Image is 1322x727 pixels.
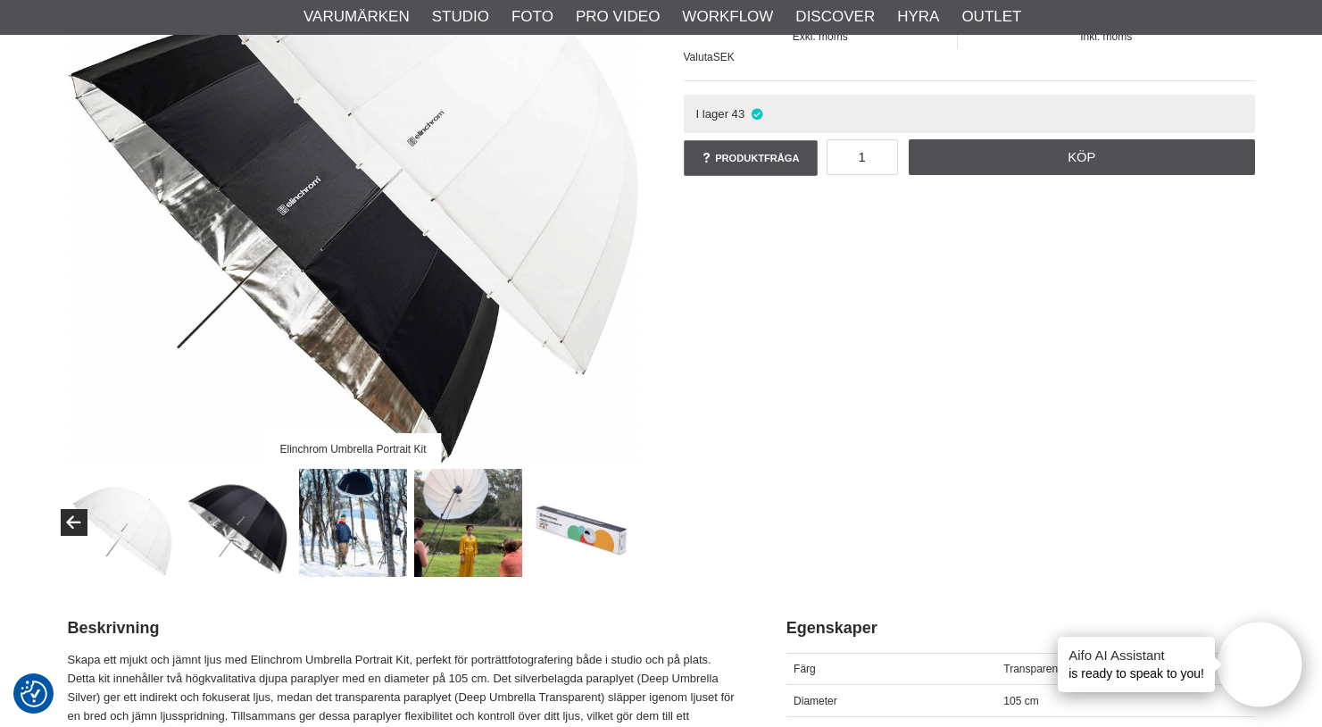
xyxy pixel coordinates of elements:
img: Elinchrom Umbrella Portrait Kit [529,469,637,577]
img: Deep Umbrella Transparent 105cm [69,469,177,577]
img: Deep umbrella on-location | Photo Therese Aplund [414,469,522,577]
span: Diameter [794,695,837,707]
span: Inkl. moms [958,30,1254,43]
div: Elinchrom Umbrella Portrait Kit [265,433,441,464]
a: Köp [909,139,1255,175]
a: Varumärken [303,5,410,29]
img: Revisit consent button [21,681,47,707]
img: Deep Umbrella Silver 105cm [184,469,292,577]
i: I lager [749,107,764,121]
span: Transparent [1003,663,1060,675]
a: Produktfråga [684,140,818,176]
a: Discover [795,5,875,29]
h2: Egenskaper [786,617,1255,639]
a: Studio [432,5,489,29]
h2: Beskrivning [68,617,742,639]
span: Färg [794,663,816,675]
button: Previous [61,509,87,536]
a: Pro Video [576,5,660,29]
a: Workflow [682,5,773,29]
img: Deep umbrella on-location | Photo Anders Neuman [299,469,407,577]
button: Samtyckesinställningar [21,678,47,710]
span: Valuta [684,51,713,63]
div: is ready to speak to you! [1058,637,1215,692]
span: 43 [732,107,745,121]
h4: Aifo AI Assistant [1068,646,1204,664]
span: 105 cm [1003,695,1038,707]
a: Outlet [961,5,1021,29]
span: SEK [713,51,735,63]
span: I lager [695,107,728,121]
span: Exkl. moms [684,30,958,43]
a: Foto [511,5,553,29]
a: Hyra [897,5,939,29]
